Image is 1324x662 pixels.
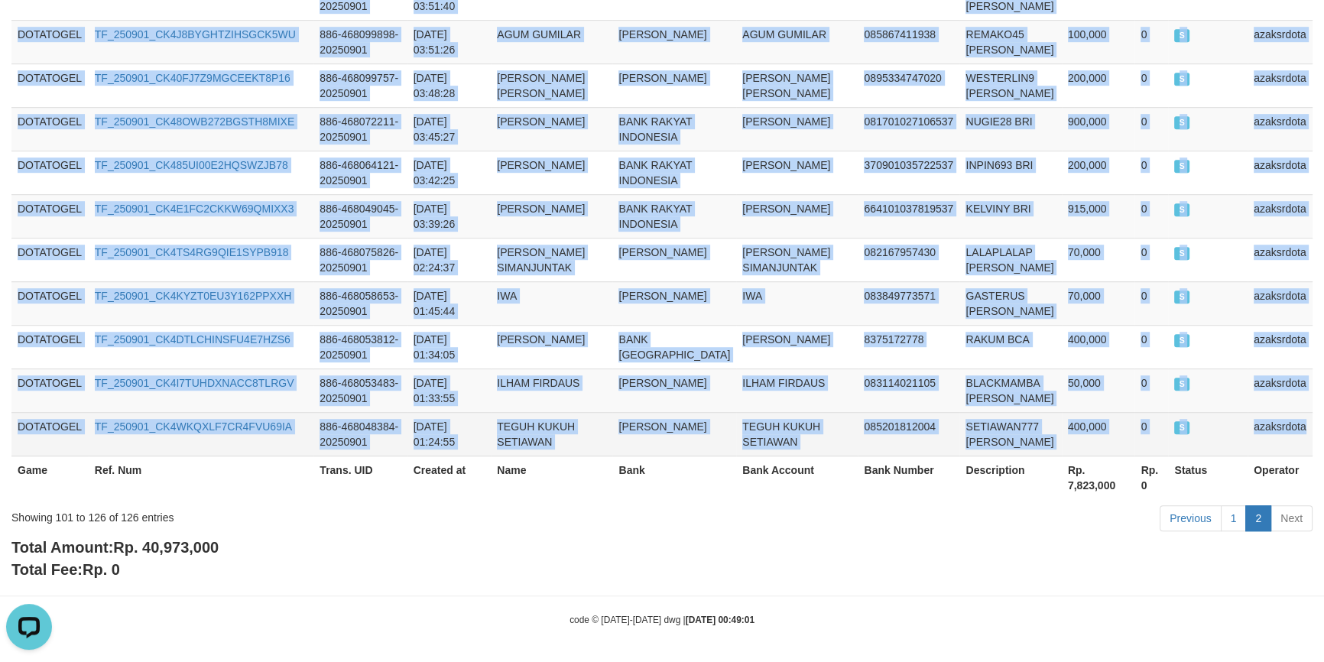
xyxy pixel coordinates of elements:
[686,615,754,625] strong: [DATE] 00:49:01
[313,456,407,499] th: Trans. UID
[1248,238,1313,281] td: azaksrdota
[1174,247,1189,260] span: SUCCESS
[858,325,959,368] td: 8375172778
[1248,456,1313,499] th: Operator
[407,20,492,63] td: [DATE] 03:51:26
[1062,194,1135,238] td: 915,000
[1134,325,1168,368] td: 0
[736,238,858,281] td: [PERSON_NAME] SIMANJUNTAK
[95,377,294,389] a: TF_250901_CK4I7TUHDXNACC8TLRGV
[95,28,296,41] a: TF_250901_CK4J8BYGHTZIHSGCK5WU
[1062,456,1135,499] th: Rp. 7,823,000
[959,412,1061,456] td: SETIAWAN777 [PERSON_NAME]
[491,325,612,368] td: [PERSON_NAME]
[858,368,959,412] td: 083114021105
[570,615,754,625] small: code © [DATE]-[DATE] dwg |
[959,20,1061,63] td: REMAKO45 [PERSON_NAME]
[1168,456,1248,499] th: Status
[11,281,89,325] td: DOTATOGEL
[1062,368,1135,412] td: 50,000
[612,325,736,368] td: BANK [GEOGRAPHIC_DATA]
[491,456,612,499] th: Name
[313,151,407,194] td: 886-468064121-20250901
[1248,63,1313,107] td: azaksrdota
[1248,368,1313,412] td: azaksrdota
[1245,505,1271,531] a: 2
[491,238,612,281] td: [PERSON_NAME] SIMANJUNTAK
[1134,63,1168,107] td: 0
[95,72,290,84] a: TF_250901_CK40FJ7Z9MGCEEKT8P16
[1174,160,1189,173] span: SUCCESS
[491,412,612,456] td: TEGUH KUKUH SETIAWAN
[1134,238,1168,281] td: 0
[858,194,959,238] td: 664101037819537
[491,151,612,194] td: [PERSON_NAME]
[736,107,858,151] td: [PERSON_NAME]
[313,238,407,281] td: 886-468075826-20250901
[858,238,959,281] td: 082167957430
[1174,421,1189,434] span: SUCCESS
[959,238,1061,281] td: LALAPLALAP [PERSON_NAME]
[313,194,407,238] td: 886-468049045-20250901
[11,504,540,525] div: Showing 101 to 126 of 126 entries
[959,456,1061,499] th: Description
[1248,151,1313,194] td: azaksrdota
[113,539,219,556] span: Rp. 40,973,000
[858,281,959,325] td: 083849773571
[736,412,858,456] td: TEGUH KUKUH SETIAWAN
[11,20,89,63] td: DOTATOGEL
[858,63,959,107] td: 0895334747020
[11,107,89,151] td: DOTATOGEL
[612,20,736,63] td: [PERSON_NAME]
[491,194,612,238] td: [PERSON_NAME]
[1174,73,1189,86] span: SUCCESS
[1062,412,1135,456] td: 400,000
[858,107,959,151] td: 081701027106537
[1248,325,1313,368] td: azaksrdota
[858,456,959,499] th: Bank Number
[95,420,292,433] a: TF_250901_CK4WKQXLF7CR4FVU69IA
[858,151,959,194] td: 370901035722537
[407,63,492,107] td: [DATE] 03:48:28
[959,107,1061,151] td: NUGIE28 BRI
[95,203,294,215] a: TF_250901_CK4E1FC2CKKW69QMIXX3
[95,333,290,346] a: TF_250901_CK4DTLCHINSFU4E7HZS6
[6,6,52,52] button: Open LiveChat chat widget
[736,194,858,238] td: [PERSON_NAME]
[1062,20,1135,63] td: 100,000
[491,281,612,325] td: IWA
[95,115,294,128] a: TF_250901_CK48OWB272BGSTH8MIXE
[612,368,736,412] td: [PERSON_NAME]
[407,107,492,151] td: [DATE] 03:45:27
[1248,20,1313,63] td: azaksrdota
[1134,20,1168,63] td: 0
[313,281,407,325] td: 886-468058653-20250901
[11,368,89,412] td: DOTATOGEL
[1062,238,1135,281] td: 70,000
[736,368,858,412] td: ILHAM FIRDAUS
[407,194,492,238] td: [DATE] 03:39:26
[736,325,858,368] td: [PERSON_NAME]
[959,325,1061,368] td: RAKUM BCA
[612,107,736,151] td: BANK RAKYAT INDONESIA
[95,290,292,302] a: TF_250901_CK4KYZT0EU3Y162PPXXH
[491,63,612,107] td: [PERSON_NAME] [PERSON_NAME]
[1134,456,1168,499] th: Rp. 0
[612,238,736,281] td: [PERSON_NAME]
[736,281,858,325] td: IWA
[491,368,612,412] td: ILHAM FIRDAUS
[1248,412,1313,456] td: azaksrdota
[612,194,736,238] td: BANK RAKYAT INDONESIA
[858,20,959,63] td: 085867411938
[736,151,858,194] td: [PERSON_NAME]
[313,325,407,368] td: 886-468053812-20250901
[1174,334,1189,347] span: SUCCESS
[612,63,736,107] td: [PERSON_NAME]
[1248,194,1313,238] td: azaksrdota
[313,107,407,151] td: 886-468072211-20250901
[89,456,314,499] th: Ref. Num
[736,63,858,107] td: [PERSON_NAME] [PERSON_NAME]
[1160,505,1221,531] a: Previous
[491,20,612,63] td: AGUM GUMILAR
[313,63,407,107] td: 886-468099757-20250901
